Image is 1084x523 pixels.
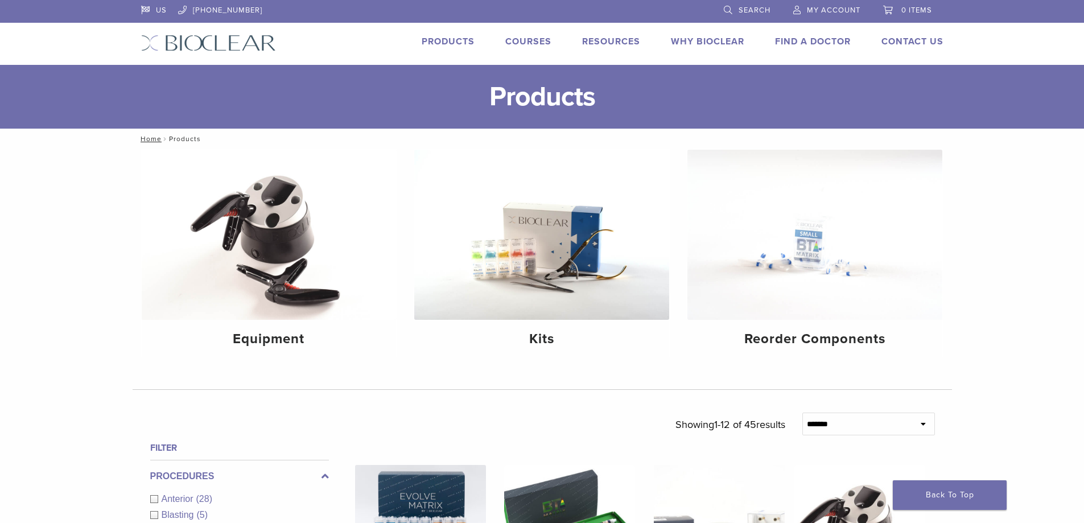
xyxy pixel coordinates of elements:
[739,6,770,15] span: Search
[775,36,851,47] a: Find A Doctor
[150,441,329,455] h4: Filter
[901,6,932,15] span: 0 items
[162,494,196,504] span: Anterior
[893,480,1007,510] a: Back To Top
[696,329,933,349] h4: Reorder Components
[414,150,669,320] img: Kits
[196,510,208,520] span: (5)
[142,150,397,320] img: Equipment
[671,36,744,47] a: Why Bioclear
[687,150,942,320] img: Reorder Components
[137,135,162,143] a: Home
[423,329,660,349] h4: Kits
[582,36,640,47] a: Resources
[422,36,475,47] a: Products
[505,36,551,47] a: Courses
[141,35,276,51] img: Bioclear
[142,150,397,357] a: Equipment
[196,494,212,504] span: (28)
[714,418,756,431] span: 1-12 of 45
[151,329,388,349] h4: Equipment
[687,150,942,357] a: Reorder Components
[162,510,197,520] span: Blasting
[162,136,169,142] span: /
[414,150,669,357] a: Kits
[675,413,785,436] p: Showing results
[150,470,329,483] label: Procedures
[133,129,952,149] nav: Products
[881,36,943,47] a: Contact Us
[807,6,860,15] span: My Account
